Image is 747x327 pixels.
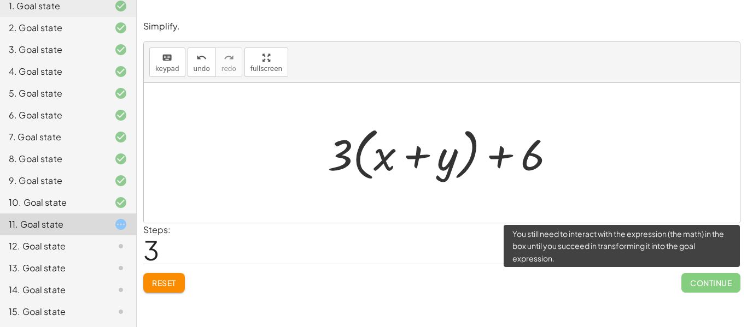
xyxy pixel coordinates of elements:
i: keyboard [162,51,172,64]
i: Task not started. [114,305,127,318]
button: undoundo [188,47,216,77]
span: 3 [143,233,159,266]
div: 11. Goal state [9,218,97,231]
div: 12. Goal state [9,240,97,253]
i: Task started. [114,218,127,231]
i: Task finished and correct. [114,152,127,165]
span: Reset [152,278,176,288]
div: 15. Goal state [9,305,97,318]
i: Task not started. [114,240,127,253]
div: 8. Goal state [9,152,97,165]
i: undo [196,51,207,64]
span: redo [221,65,236,73]
p: Simplify. [143,20,740,33]
span: keypad [155,65,179,73]
i: Task finished and correct. [114,65,127,78]
i: Task finished and correct. [114,130,127,144]
i: Task finished and correct. [114,196,127,209]
button: Reset [143,273,185,293]
button: fullscreen [244,47,288,77]
button: keyboardkeypad [149,47,185,77]
i: Task finished and correct. [114,109,127,122]
div: 14. Goal state [9,283,97,296]
i: Task finished and correct. [114,43,127,56]
div: 6. Goal state [9,109,97,122]
div: 5. Goal state [9,87,97,100]
div: 10. Goal state [9,196,97,209]
div: 7. Goal state [9,130,97,144]
i: Task finished and correct. [114,21,127,34]
div: 2. Goal state [9,21,97,34]
div: 9. Goal state [9,174,97,187]
div: 4. Goal state [9,65,97,78]
i: Task not started. [114,261,127,275]
span: fullscreen [250,65,282,73]
label: Steps: [143,224,171,235]
span: undo [194,65,210,73]
button: redoredo [215,47,242,77]
i: Task not started. [114,283,127,296]
i: Task finished and correct. [114,87,127,100]
div: 13. Goal state [9,261,97,275]
i: redo [224,51,234,64]
div: 3. Goal state [9,43,97,56]
i: Task finished and correct. [114,174,127,187]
